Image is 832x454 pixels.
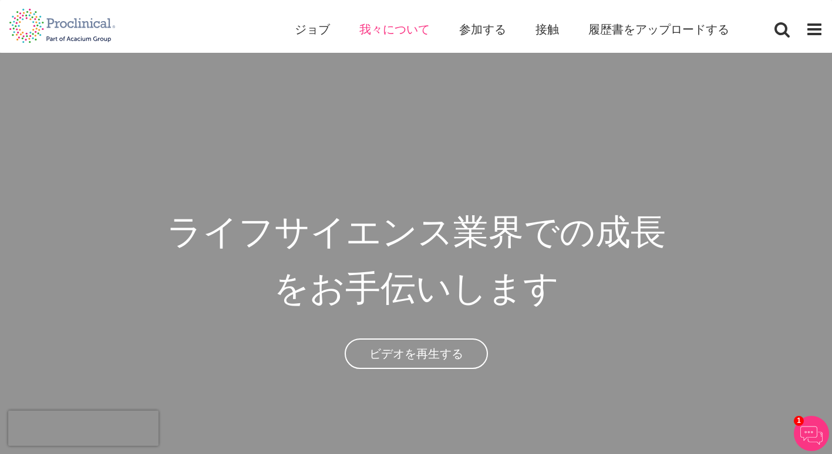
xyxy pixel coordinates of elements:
[359,22,430,37] a: 我々について
[167,202,666,315] h1: ライフサイエンス業界での成長 をお手伝いします
[345,338,488,370] a: ビデオを再生する
[459,22,506,37] a: 参加する
[794,416,829,451] img: チャットボット
[588,22,729,37] a: 履歴書をアップロードする
[535,22,559,37] a: 接触
[295,22,330,37] a: ジョブ
[794,416,804,426] span: 1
